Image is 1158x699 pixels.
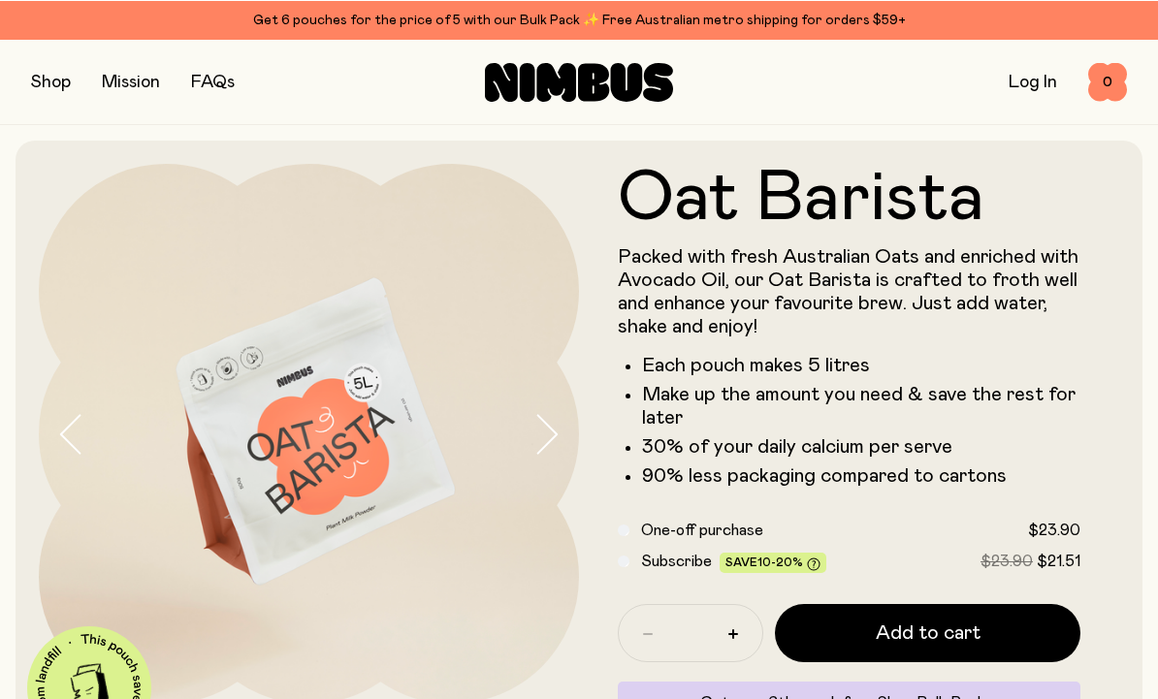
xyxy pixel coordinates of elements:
[618,244,1080,337] p: Packed with fresh Australian Oats and enriched with Avocado Oil, our Oat Barista is crafted to fr...
[31,8,1127,31] div: Get 6 pouches for the price of 5 with our Bulk Pack ✨ Free Australian metro shipping for orders $59+
[757,556,803,567] span: 10-20%
[1009,73,1057,90] a: Log In
[102,73,160,90] a: Mission
[725,556,820,570] span: Save
[642,353,1080,376] li: Each pouch makes 5 litres
[1028,522,1080,537] span: $23.90
[981,553,1033,568] span: $23.90
[876,619,981,646] span: Add to cart
[642,434,1080,458] li: 30% of your daily calcium per serve
[642,382,1080,429] li: Make up the amount you need & save the rest for later
[1088,62,1127,101] button: 0
[191,73,235,90] a: FAQs
[618,163,1080,233] h1: Oat Barista
[1037,553,1080,568] span: $21.51
[642,463,1080,487] li: 90% less packaging compared to cartons
[641,522,763,537] span: One-off purchase
[641,553,712,568] span: Subscribe
[775,603,1080,661] button: Add to cart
